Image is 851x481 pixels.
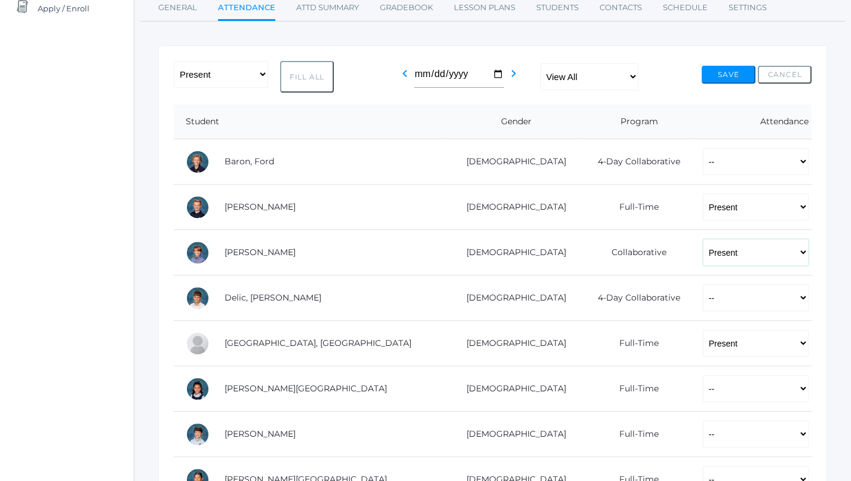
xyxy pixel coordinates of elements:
td: [DEMOGRAPHIC_DATA] [446,185,579,230]
a: Delic, [PERSON_NAME] [225,292,321,303]
i: chevron_left [398,66,412,81]
td: [DEMOGRAPHIC_DATA] [446,230,579,275]
th: Student [174,105,446,139]
th: Attendance [691,105,812,139]
a: chevron_left [398,72,412,83]
a: [PERSON_NAME] [225,201,296,212]
td: [DEMOGRAPHIC_DATA] [446,366,579,412]
td: [DEMOGRAPHIC_DATA] [446,321,579,366]
div: Ford Baron [186,150,210,174]
div: Brody Bigley [186,195,210,219]
td: 4-Day Collaborative [578,139,690,185]
td: Full-Time [578,185,690,230]
td: [DEMOGRAPHIC_DATA] [446,275,579,321]
th: Program [578,105,690,139]
div: Easton Ferris [186,332,210,356]
div: Victoria Harutyunyan [186,377,210,401]
a: chevron_right [506,72,521,83]
button: Fill All [280,61,334,93]
th: Gender [446,105,579,139]
div: Jack Crosby [186,241,210,265]
i: chevron_right [506,66,521,81]
button: Save [702,66,755,84]
td: [DEMOGRAPHIC_DATA] [446,139,579,185]
button: Cancel [758,66,812,84]
td: Collaborative [578,230,690,275]
a: [PERSON_NAME] [225,247,296,258]
td: 4-Day Collaborative [578,275,690,321]
a: [PERSON_NAME][GEOGRAPHIC_DATA] [225,383,387,394]
td: [DEMOGRAPHIC_DATA] [446,412,579,457]
a: [PERSON_NAME] [225,428,296,439]
td: Full-Time [578,321,690,366]
td: Full-Time [578,366,690,412]
div: Luka Delic [186,286,210,310]
a: [GEOGRAPHIC_DATA], [GEOGRAPHIC_DATA] [225,338,411,348]
div: William Hibbard [186,422,210,446]
a: Baron, Ford [225,156,274,167]
td: Full-Time [578,412,690,457]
